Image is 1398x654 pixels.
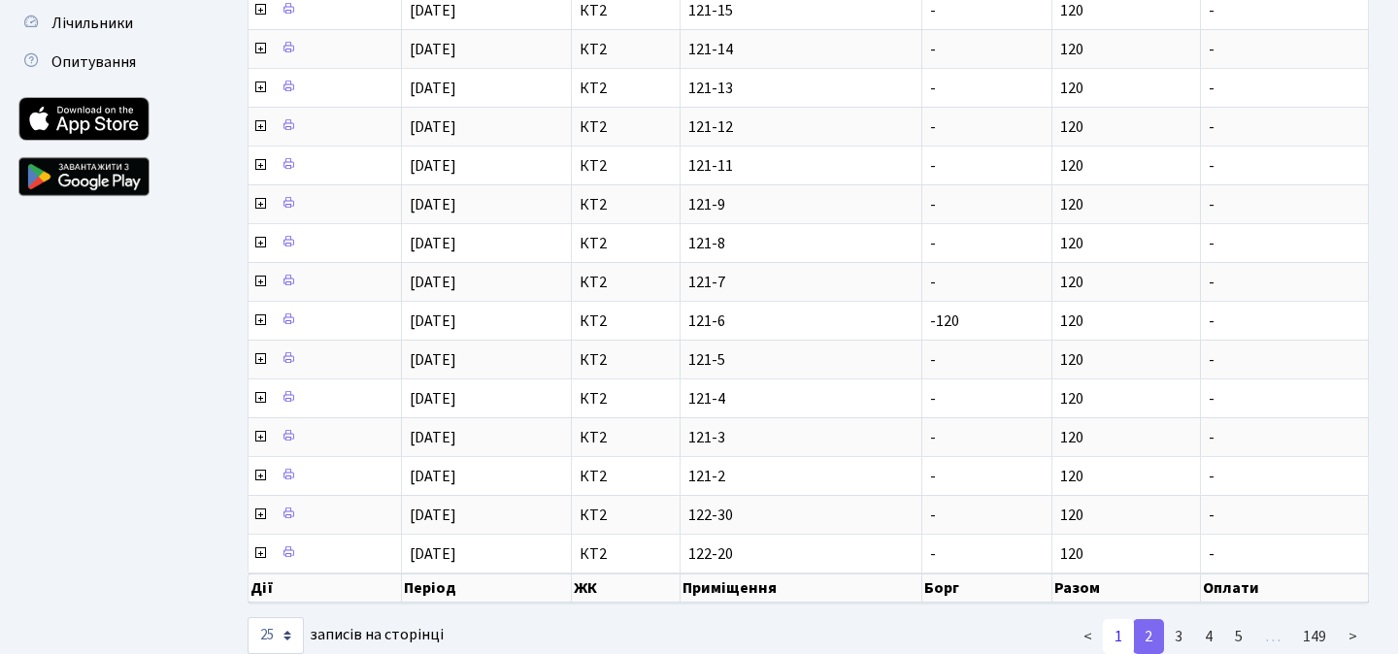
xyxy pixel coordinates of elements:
[681,573,922,603] th: Приміщення
[688,469,914,484] span: 121-2
[410,272,456,293] span: [DATE]
[930,388,936,409] span: -
[1060,272,1083,293] span: 120
[688,430,914,445] span: 121-3
[1163,619,1194,654] a: 3
[922,573,1051,603] th: Борг
[410,349,456,371] span: [DATE]
[1060,194,1083,215] span: 120
[688,507,914,523] span: 122-30
[1060,155,1083,177] span: 120
[930,194,936,215] span: -
[580,197,672,213] span: КТ2
[51,13,133,34] span: Лічильники
[1201,573,1369,603] th: Оплати
[1209,236,1360,251] span: -
[930,349,936,371] span: -
[410,116,456,138] span: [DATE]
[930,543,936,565] span: -
[688,158,914,174] span: 121-11
[688,197,914,213] span: 121-9
[688,352,914,368] span: 121-5
[1209,119,1360,135] span: -
[688,546,914,562] span: 122-20
[572,573,681,603] th: ЖК
[410,388,456,409] span: [DATE]
[1060,543,1083,565] span: 120
[930,505,936,526] span: -
[580,546,672,562] span: КТ2
[1060,505,1083,526] span: 120
[688,275,914,290] span: 121-7
[410,505,456,526] span: [DATE]
[1209,42,1360,57] span: -
[1060,39,1083,60] span: 120
[1133,619,1164,654] a: 2
[410,311,456,332] span: [DATE]
[410,39,456,60] span: [DATE]
[580,313,672,329] span: КТ2
[1060,388,1083,409] span: 120
[688,236,914,251] span: 121-8
[1060,427,1083,448] span: 120
[1060,78,1083,99] span: 120
[1060,116,1083,138] span: 120
[688,391,914,407] span: 121-4
[410,427,456,448] span: [DATE]
[1209,158,1360,174] span: -
[248,617,444,654] label: записів на сторінці
[1209,197,1360,213] span: -
[1209,391,1360,407] span: -
[1223,619,1254,654] a: 5
[930,466,936,487] span: -
[1193,619,1224,654] a: 4
[1060,311,1083,332] span: 120
[1060,466,1083,487] span: 120
[580,352,672,368] span: КТ2
[1291,619,1338,654] a: 149
[1209,275,1360,290] span: -
[580,391,672,407] span: КТ2
[930,272,936,293] span: -
[580,430,672,445] span: КТ2
[688,3,914,18] span: 121-15
[1103,619,1134,654] a: 1
[248,617,304,654] select: записів на сторінці
[1209,507,1360,523] span: -
[930,78,936,99] span: -
[580,275,672,290] span: КТ2
[410,543,456,565] span: [DATE]
[930,116,936,138] span: -
[1209,352,1360,368] span: -
[688,313,914,329] span: 121-6
[580,507,672,523] span: КТ2
[930,427,936,448] span: -
[249,573,402,603] th: Дії
[402,573,572,603] th: Період
[580,236,672,251] span: КТ2
[10,43,204,82] a: Опитування
[410,233,456,254] span: [DATE]
[580,3,672,18] span: КТ2
[1209,313,1360,329] span: -
[51,51,136,73] span: Опитування
[410,194,456,215] span: [DATE]
[10,4,204,43] a: Лічильники
[1209,546,1360,562] span: -
[410,466,456,487] span: [DATE]
[1209,469,1360,484] span: -
[1209,430,1360,445] span: -
[1072,619,1104,654] a: <
[580,42,672,57] span: КТ2
[1337,619,1369,654] a: >
[688,42,914,57] span: 121-14
[580,469,672,484] span: КТ2
[580,81,672,96] span: КТ2
[930,233,936,254] span: -
[1209,3,1360,18] span: -
[688,119,914,135] span: 121-12
[688,81,914,96] span: 121-13
[580,158,672,174] span: КТ2
[410,78,456,99] span: [DATE]
[930,311,959,332] span: -120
